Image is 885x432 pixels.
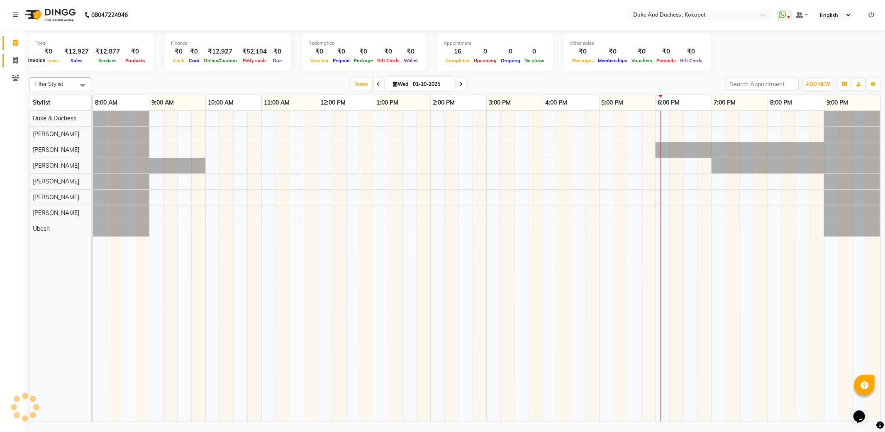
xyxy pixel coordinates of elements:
[33,162,79,169] span: [PERSON_NAME]
[768,97,794,109] a: 8:00 PM
[402,47,420,56] div: ₹0
[352,47,375,56] div: ₹0
[318,97,348,109] a: 12:00 PM
[374,97,400,109] a: 1:00 PM
[678,58,705,63] span: Gift Cards
[522,47,546,56] div: 0
[596,58,629,63] span: Memberships
[411,78,452,90] input: 2025-10-01
[850,399,877,424] iframe: chat widget
[331,47,352,56] div: ₹0
[171,40,285,47] div: Finance
[33,99,50,106] span: Stylist
[171,58,187,63] span: Cash
[33,193,79,201] span: [PERSON_NAME]
[68,58,85,63] span: Sales
[600,97,626,109] a: 5:00 PM
[806,81,830,87] span: ADD NEW
[444,47,472,56] div: 16
[241,58,268,63] span: Petty cash
[487,97,513,109] a: 3:00 PM
[33,209,79,217] span: [PERSON_NAME]
[21,3,78,27] img: logo
[202,47,239,56] div: ₹12,927
[171,47,187,56] div: ₹0
[149,97,176,109] a: 9:00 AM
[308,47,331,56] div: ₹0
[270,47,285,56] div: ₹0
[187,47,202,56] div: ₹0
[431,97,457,109] a: 2:00 PM
[331,58,352,63] span: Prepaid
[543,97,569,109] a: 4:00 PM
[570,47,596,56] div: ₹0
[444,58,472,63] span: Completed
[187,58,202,63] span: Card
[570,40,705,47] div: Other sales
[391,81,411,87] span: Wed
[654,47,678,56] div: ₹0
[202,58,239,63] span: Online/Custom
[34,81,63,87] span: Filter Stylist
[678,47,705,56] div: ₹0
[92,47,123,56] div: ₹12,877
[804,78,832,90] button: ADD NEW
[629,58,654,63] span: Vouchers
[499,58,522,63] span: Ongoing
[351,78,372,90] span: Today
[375,47,402,56] div: ₹0
[97,58,119,63] span: Services
[33,130,79,138] span: [PERSON_NAME]
[262,97,292,109] a: 11:00 AM
[33,178,79,185] span: [PERSON_NAME]
[33,146,79,154] span: [PERSON_NAME]
[123,58,147,63] span: Products
[33,115,76,122] span: Duke & Duchess
[239,47,270,56] div: ₹52,104
[712,97,738,109] a: 7:00 PM
[271,58,284,63] span: Due
[308,40,420,47] div: Redemption
[402,58,420,63] span: Wallet
[522,58,546,63] span: No show
[91,3,128,27] b: 08047224946
[308,58,331,63] span: Voucher
[33,225,50,232] span: Ubesh
[472,58,499,63] span: Upcoming
[93,97,119,109] a: 8:00 AM
[472,47,499,56] div: 0
[654,58,678,63] span: Prepaids
[499,47,522,56] div: 0
[629,47,654,56] div: ₹0
[36,47,61,56] div: ₹0
[444,40,546,47] div: Appointment
[726,78,799,90] input: Search Appointment
[375,58,402,63] span: Gift Cards
[824,97,851,109] a: 9:00 PM
[123,47,147,56] div: ₹0
[656,97,682,109] a: 6:00 PM
[36,40,147,47] div: Total
[596,47,629,56] div: ₹0
[26,56,47,66] div: Invoice
[570,58,596,63] span: Packages
[352,58,375,63] span: Package
[61,47,92,56] div: ₹12,927
[206,97,236,109] a: 10:00 AM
